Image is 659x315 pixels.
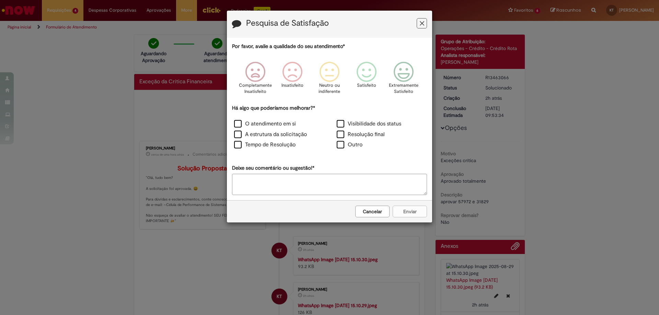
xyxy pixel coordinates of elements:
[232,43,345,50] label: Por favor, avalie a qualidade do seu atendimento*
[389,82,418,95] p: Extremamente Satisfeito
[234,141,296,149] label: Tempo de Resolução
[234,131,307,138] label: A estrutura da solicitação
[239,82,272,95] p: Completamente Insatisfeito
[349,57,384,104] div: Satisfeito
[357,82,376,89] p: Satisfeito
[232,105,427,151] div: Há algo que poderíamos melhorar?*
[275,57,310,104] div: Insatisfeito
[312,57,347,104] div: Neutro ou indiferente
[281,82,303,89] p: Insatisfeito
[386,57,421,104] div: Extremamente Satisfeito
[317,82,342,95] p: Neutro ou indiferente
[246,19,329,28] label: Pesquisa de Satisfação
[337,141,362,149] label: Outro
[232,165,314,172] label: Deixe seu comentário ou sugestão!*
[355,206,390,217] button: Cancelar
[234,120,296,128] label: O atendimento em si
[337,131,385,138] label: Resolução final
[337,120,401,128] label: Visibilidade dos status
[238,57,273,104] div: Completamente Insatisfeito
